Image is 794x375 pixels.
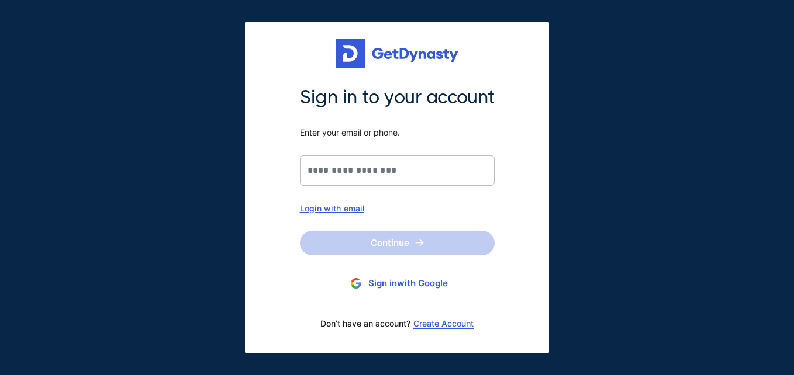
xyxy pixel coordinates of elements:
[300,311,495,336] div: Don’t have an account?
[336,39,458,68] img: Get started for free with Dynasty Trust Company
[300,127,495,138] span: Enter your email or phone.
[300,273,495,294] button: Sign inwith Google
[300,85,495,110] span: Sign in to your account
[413,319,474,328] a: Create Account
[300,203,495,213] div: Login with email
